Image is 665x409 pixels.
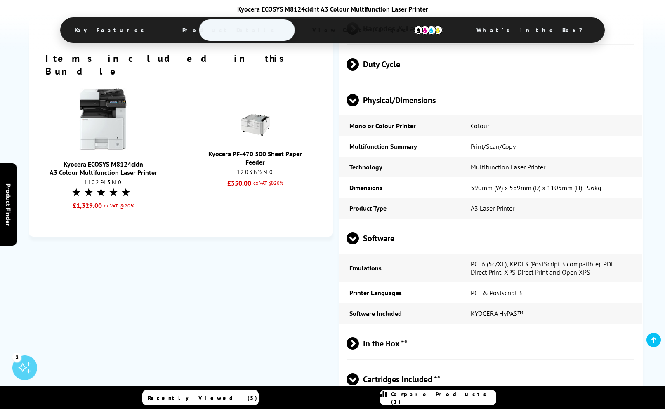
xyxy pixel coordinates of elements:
[460,254,642,282] td: PCL6 (5c/XL), KPDL3 (PostScript 3 compatible), PDF Direct Print, XPS Direct Print and Open XPS
[148,394,257,402] span: Recently Viewed (5)
[460,115,642,136] td: Colour
[460,198,642,219] td: A3 Laser Printer
[391,390,496,405] span: Compare Products (1)
[460,177,642,198] td: 590mm (W) x 589mm (D) x 1105mm (H) - 96kg
[347,49,634,80] span: Duty Cycle
[251,179,283,187] small: ex VAT @20%
[339,303,460,324] td: Software Included
[347,328,634,359] span: In the Box **
[460,136,642,157] td: Print/Scan/Copy
[62,20,161,40] span: Key Features
[102,201,134,209] small: ex VAT @20%
[142,390,259,405] a: Recently Viewed (5)
[460,303,642,324] td: KYOCERA HyPAS™
[198,168,312,176] div: 1203NP3NL0
[72,88,134,150] img: Kyocera ECOSYS M8124cidn
[339,136,460,157] td: Multifunction Summary
[339,254,460,282] td: Emulations
[460,157,642,177] td: Multifunction Laser Printer
[380,390,496,405] a: Compare Products (1)
[347,85,634,115] span: Physical/Dimensions
[339,157,460,177] td: Technology
[339,198,460,219] td: Product Type
[44,5,621,13] div: Kyocera ECOSYS M8124cidnt A3 Colour Multifunction Laser Printer
[227,179,251,187] strong: £350.00
[414,26,443,35] img: cmyk-icon.svg
[73,201,102,209] strong: £1,329.00
[339,115,460,136] td: Mono or Colour Printer
[347,223,634,254] span: Software
[460,282,642,303] td: PCL & Postscript 3
[347,364,634,395] span: Cartridges Included **
[12,353,21,362] div: 3
[170,20,291,40] span: Product Details
[241,111,270,140] img: Kyocera PF-470 500 Sheet Paper Feeder
[50,179,157,186] div: 1102P43NL0
[50,160,157,176] a: Kyocera ECOSYS M8124cidnA3 Colour Multifunction Laser Printer
[45,52,316,78] h2: Items included in this Bundle
[339,177,460,198] td: Dimensions
[464,20,603,40] span: What’s in the Box?
[208,150,302,166] a: Kyocera PF-470 500 Sheet Paper Feeder
[4,183,12,226] span: Product Finder
[339,282,460,303] td: Printer Languages
[300,19,455,41] span: View Cartridges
